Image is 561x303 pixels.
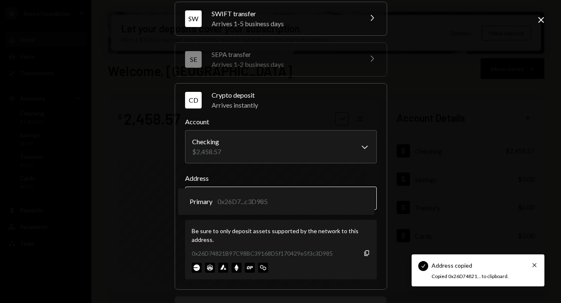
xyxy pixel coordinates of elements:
div: Arrives 1-2 business days [212,59,357,69]
div: Crypto deposit [212,90,377,100]
div: SW [185,10,202,27]
div: SE [185,51,202,68]
img: optimism-mainnet [245,263,255,273]
label: Address [185,173,377,183]
img: avalanche-mainnet [218,263,228,273]
div: Address copied [432,261,472,270]
img: arbitrum-mainnet [205,263,215,273]
div: 0x26D74821B97C98BC39168D5f170429e5f3c3D985 [192,249,333,258]
img: base-mainnet [192,263,202,273]
div: Arrives 1-5 business days [212,19,357,29]
div: Copied 0x26D74821... to clipboard. [432,273,520,280]
img: polygon-mainnet [258,263,268,273]
span: Primary [190,197,212,207]
div: 0x26D7...c3D985 [217,197,268,207]
button: Account [185,130,377,163]
button: Address [185,187,377,210]
div: SWIFT transfer [212,9,357,19]
div: Arrives instantly [212,100,377,110]
label: Account [185,117,377,127]
div: SEPA transfer [212,49,357,59]
div: CD [185,92,202,108]
img: ethereum-mainnet [232,263,241,273]
div: Be sure to only deposit assets supported by the network to this address. [192,227,370,244]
